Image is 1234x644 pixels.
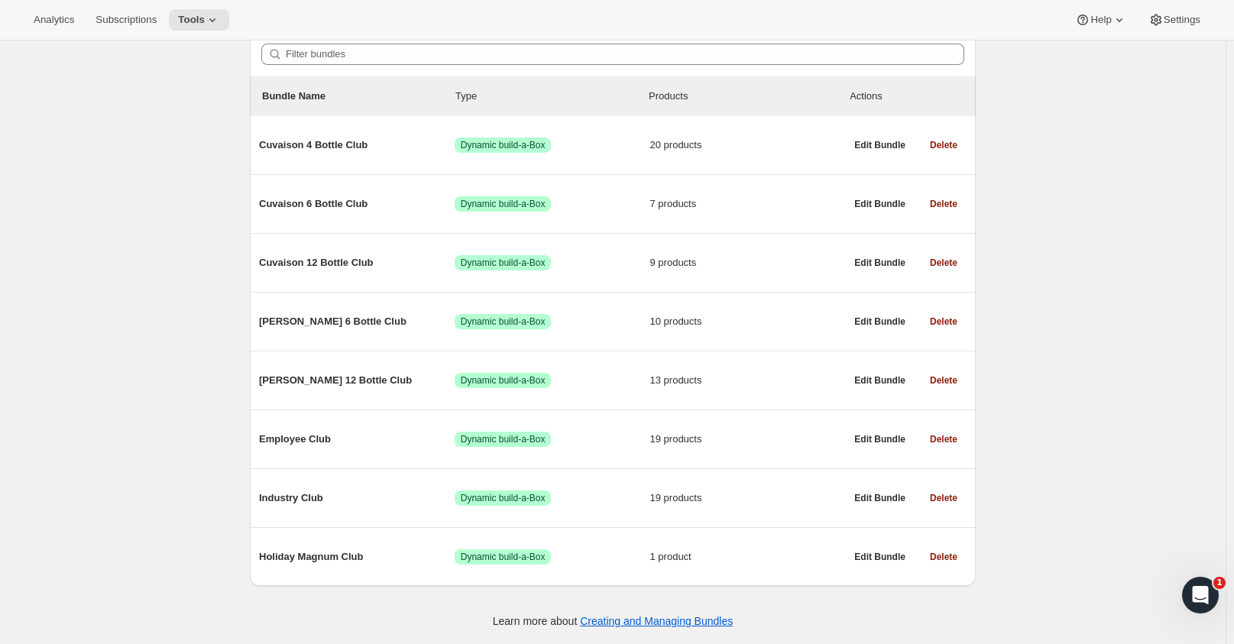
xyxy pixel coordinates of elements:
span: Delete [930,433,957,445]
button: Delete [921,370,967,391]
button: Edit Bundle [845,252,915,273]
span: 19 products [650,432,846,447]
span: Delete [930,257,957,269]
span: Help [1090,14,1111,26]
a: Creating and Managing Bundles [580,615,733,627]
span: Edit Bundle [854,492,905,504]
button: Edit Bundle [845,311,915,332]
span: Subscriptions [96,14,157,26]
span: 13 products [650,373,846,388]
span: Edit Bundle [854,374,905,387]
span: Cuvaison 4 Bottle Club [259,138,455,153]
span: Cuvaison 12 Bottle Club [259,255,455,270]
button: Edit Bundle [845,193,915,215]
span: Industry Club [259,490,455,506]
span: 1 product [650,549,846,565]
span: Edit Bundle [854,433,905,445]
span: Dynamic build-a-Box [461,492,546,504]
span: Dynamic build-a-Box [461,198,546,210]
span: Delete [930,492,957,504]
span: Cuvaison 6 Bottle Club [259,196,455,212]
span: Dynamic build-a-Box [461,257,546,269]
span: Delete [930,316,957,328]
button: Delete [921,546,967,568]
span: Delete [930,374,957,387]
span: Delete [930,139,957,151]
span: Edit Bundle [854,139,905,151]
span: Employee Club [259,432,455,447]
div: Products [649,89,842,104]
iframe: Intercom live chat [1182,577,1219,613]
button: Delete [921,193,967,215]
span: 7 products [650,196,846,212]
button: Edit Bundle [845,134,915,156]
span: Tools [178,14,205,26]
span: Holiday Magnum Club [259,549,455,565]
p: Bundle Name [262,89,455,104]
span: Delete [930,551,957,563]
div: Type [455,89,649,104]
span: Dynamic build-a-Box [461,433,546,445]
span: [PERSON_NAME] 12 Bottle Club [259,373,455,388]
span: Dynamic build-a-Box [461,374,546,387]
span: Analytics [34,14,74,26]
span: [PERSON_NAME] 6 Bottle Club [259,314,455,329]
button: Tools [169,9,229,31]
span: Dynamic build-a-Box [461,551,546,563]
span: Dynamic build-a-Box [461,316,546,328]
span: 19 products [650,490,846,506]
span: Delete [930,198,957,210]
button: Edit Bundle [845,429,915,450]
button: Edit Bundle [845,370,915,391]
span: Edit Bundle [854,257,905,269]
input: Filter bundles [286,44,964,65]
button: Delete [921,134,967,156]
span: Settings [1164,14,1200,26]
span: Edit Bundle [854,198,905,210]
button: Delete [921,252,967,273]
button: Edit Bundle [845,546,915,568]
button: Edit Bundle [845,487,915,509]
button: Delete [921,487,967,509]
span: 20 products [650,138,846,153]
button: Subscriptions [86,9,166,31]
span: Edit Bundle [854,316,905,328]
button: Analytics [24,9,83,31]
span: 1 [1213,577,1226,589]
button: Delete [921,429,967,450]
div: Actions [850,89,964,104]
button: Delete [921,311,967,332]
span: 10 products [650,314,846,329]
span: Edit Bundle [854,551,905,563]
span: 9 products [650,255,846,270]
span: Dynamic build-a-Box [461,139,546,151]
button: Settings [1139,9,1210,31]
button: Help [1066,9,1135,31]
p: Learn more about [493,613,733,629]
